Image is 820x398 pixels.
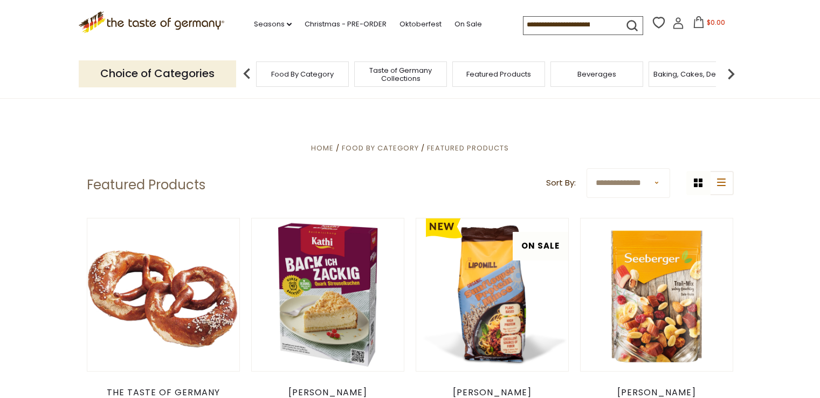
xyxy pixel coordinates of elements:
[87,218,240,371] img: The Taste of Germany Bavarian Soft Pretzels, 4oz., 10 pc., handmade and frozen
[236,63,258,85] img: previous arrow
[720,63,742,85] img: next arrow
[254,18,292,30] a: Seasons
[577,70,616,78] a: Beverages
[454,18,482,30] a: On Sale
[79,60,236,87] p: Choice of Categories
[653,70,737,78] a: Baking, Cakes, Desserts
[427,143,509,153] a: Featured Products
[357,66,444,83] a: Taste of Germany Collections
[580,387,734,398] div: [PERSON_NAME]
[252,218,404,371] img: Kathi German Quark Cheese Crumble Cake Mix, 545g
[87,387,240,398] div: The Taste of Germany
[271,70,334,78] a: Food By Category
[416,218,569,371] img: Lamotte Organic Meatless "Bolognese" Mix, high Protein, 75g
[707,18,725,27] span: $0.00
[416,387,569,398] div: [PERSON_NAME]
[399,18,442,30] a: Oktoberfest
[581,218,733,371] img: Seeberger Gourmet "Trail Mix" (Peanuts, Bananas, Rhubarb, Almonds), 150g (5.3oz)
[686,16,732,32] button: $0.00
[546,176,576,190] label: Sort By:
[305,18,387,30] a: Christmas - PRE-ORDER
[342,143,419,153] a: Food By Category
[311,143,334,153] a: Home
[466,70,531,78] a: Featured Products
[87,177,205,193] h1: Featured Products
[251,387,405,398] div: [PERSON_NAME]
